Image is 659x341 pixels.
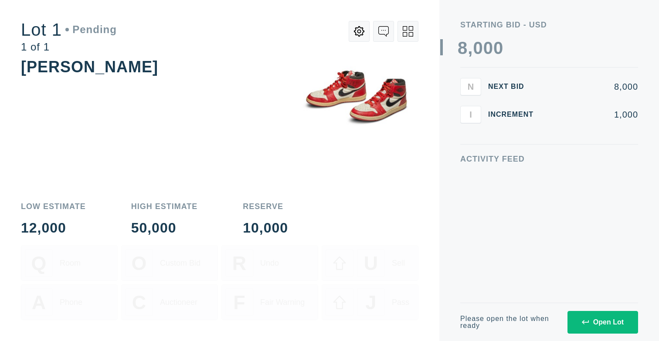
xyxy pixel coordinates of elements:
[458,39,468,57] div: 8
[243,203,288,210] div: Reserve
[468,39,473,213] div: ,
[21,203,86,210] div: Low Estimate
[21,42,117,52] div: 1 of 1
[468,81,474,91] span: N
[21,221,86,235] div: 12,000
[547,110,638,119] div: 1,000
[582,318,624,326] div: Open Lot
[131,221,198,235] div: 50,000
[473,39,483,57] div: 0
[547,82,638,91] div: 8,000
[567,311,638,334] button: Open Lot
[243,221,288,235] div: 10,000
[469,109,472,119] span: I
[460,106,481,123] button: I
[483,39,493,57] div: 0
[460,155,638,163] div: Activity Feed
[488,111,540,118] div: Increment
[460,21,638,29] div: Starting Bid - USD
[488,83,540,90] div: Next Bid
[65,24,117,35] div: Pending
[131,203,198,210] div: High Estimate
[21,21,117,38] div: Lot 1
[460,315,557,329] div: Please open the lot when ready
[493,39,503,57] div: 0
[21,58,158,76] div: [PERSON_NAME]
[460,78,481,95] button: N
